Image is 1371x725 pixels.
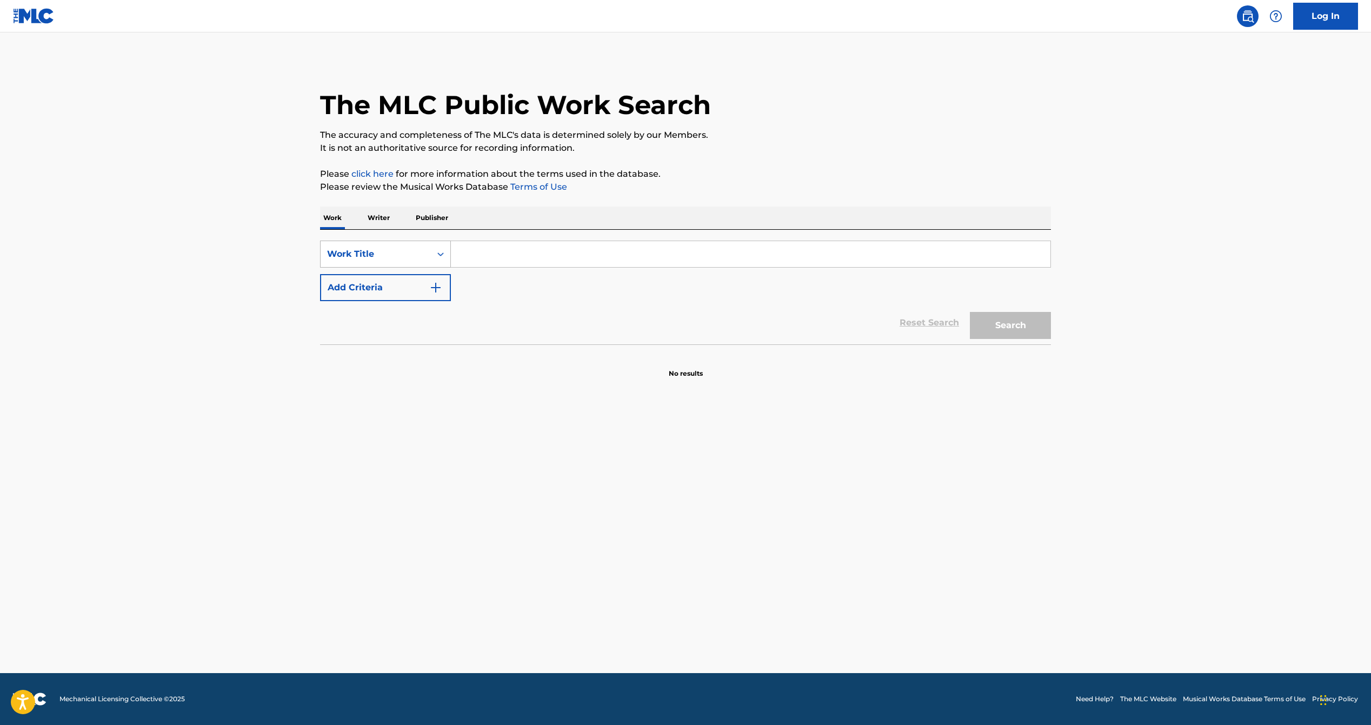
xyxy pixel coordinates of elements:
p: Please review the Musical Works Database [320,181,1051,194]
a: Log In [1293,3,1358,30]
img: 9d2ae6d4665cec9f34b9.svg [429,281,442,294]
p: No results [669,356,703,378]
form: Search Form [320,241,1051,344]
img: MLC Logo [13,8,55,24]
a: The MLC Website [1120,694,1176,704]
div: Work Title [327,248,424,261]
a: Terms of Use [508,182,567,192]
div: Drag [1320,684,1327,716]
a: Musical Works Database Terms of Use [1183,694,1306,704]
span: Mechanical Licensing Collective © 2025 [59,694,185,704]
p: Work [320,207,345,229]
p: Publisher [412,207,451,229]
img: search [1241,10,1254,23]
img: help [1269,10,1282,23]
h1: The MLC Public Work Search [320,89,711,121]
img: logo [13,693,46,706]
a: click here [351,169,394,179]
p: It is not an authoritative source for recording information. [320,142,1051,155]
a: Privacy Policy [1312,694,1358,704]
iframe: Chat Widget [1317,673,1371,725]
a: Need Help? [1076,694,1114,704]
div: Help [1265,5,1287,27]
p: Please for more information about the terms used in the database. [320,168,1051,181]
p: Writer [364,207,393,229]
button: Add Criteria [320,274,451,301]
p: The accuracy and completeness of The MLC's data is determined solely by our Members. [320,129,1051,142]
a: Public Search [1237,5,1259,27]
